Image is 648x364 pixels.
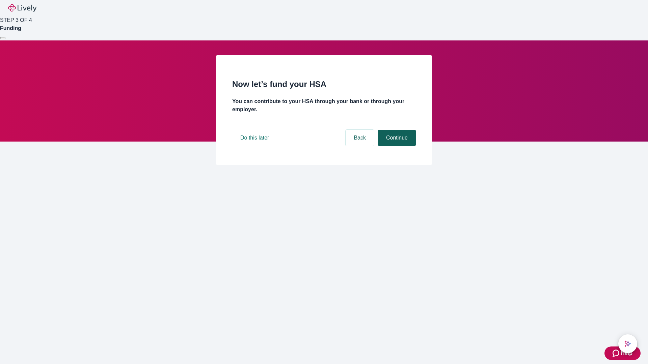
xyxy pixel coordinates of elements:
svg: Lively AI Assistant [624,340,631,347]
span: Help [621,349,632,357]
h4: You can contribute to your HSA through your bank or through your employer. [232,97,416,114]
svg: Zendesk support icon [613,349,621,357]
button: chat [618,334,637,353]
button: Do this later [232,130,277,146]
button: Zendesk support iconHelp [604,346,641,360]
button: Back [346,130,374,146]
button: Continue [378,130,416,146]
img: Lively [8,4,36,12]
h2: Now let’s fund your HSA [232,78,416,90]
